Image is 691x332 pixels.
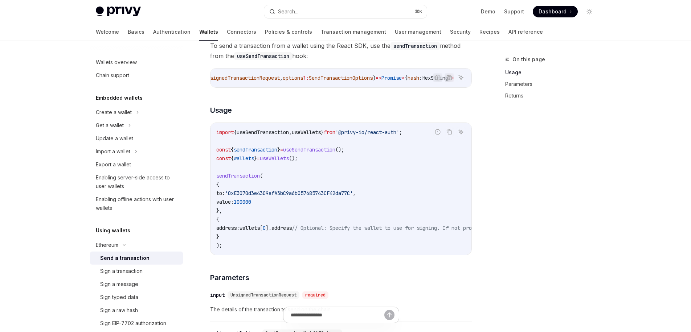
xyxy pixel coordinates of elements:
[479,23,500,41] a: Recipes
[433,73,442,82] button: Report incorrect code
[321,129,324,136] span: }
[96,121,124,130] div: Get a wallet
[321,23,386,41] a: Transaction management
[504,8,524,15] a: Support
[100,306,138,315] div: Sign a raw hash
[381,75,402,81] span: Promise
[210,105,232,115] span: Usage
[433,127,442,137] button: Report incorrect code
[260,155,289,162] span: useWallets
[128,23,144,41] a: Basics
[456,73,466,82] button: Ask AI
[90,171,183,193] a: Enabling server-side access to user wallets
[419,75,422,81] span: :
[402,75,405,81] span: <
[384,310,394,320] button: Send message
[153,23,191,41] a: Authentication
[505,67,601,78] a: Usage
[216,129,234,136] span: import
[225,190,353,196] span: '0xE3070d3e4309afA3bC9a6b057685743CF42da77C'
[210,41,472,61] span: To send a transaction from a wallet using the React SDK, use the method from the hook:
[100,267,143,275] div: Sign a transaction
[96,108,132,117] div: Create a wallet
[324,129,335,136] span: from
[271,225,292,231] span: address
[234,146,277,153] span: sendTransaction
[96,160,131,169] div: Export a wallet
[216,233,219,240] span: }
[283,75,303,81] span: options
[450,23,471,41] a: Security
[303,75,309,81] span: ?:
[234,52,292,60] code: useSendTransaction
[335,146,344,153] span: ();
[96,94,143,102] h5: Embedded wallets
[216,207,222,214] span: },
[100,319,166,328] div: Sign EIP-7702 authorization
[231,146,234,153] span: {
[260,173,263,179] span: (
[90,56,183,69] a: Wallets overview
[309,75,373,81] span: SendTransactionOptions
[263,225,266,231] span: 0
[96,7,141,17] img: light logo
[391,42,440,50] code: sendTransaction
[277,146,280,153] span: }
[445,127,454,137] button: Copy the contents from the code block
[100,254,150,262] div: Send a transaction
[216,242,222,249] span: );
[216,181,219,188] span: {
[505,78,601,90] a: Parameters
[216,190,225,196] span: to:
[230,292,297,298] span: UnsignedTransactionRequest
[210,291,225,299] div: input
[289,155,298,162] span: ();
[96,195,179,212] div: Enabling offline actions with user wallets
[422,75,448,81] span: HexString
[481,8,495,15] a: Demo
[283,146,335,153] span: useSendTransaction
[90,132,183,145] a: Update a wallet
[302,291,328,299] div: required
[408,75,419,81] span: hash
[96,134,133,143] div: Update a wallet
[90,265,183,278] a: Sign a transaction
[264,5,427,18] button: Search...⌘K
[254,155,257,162] span: }
[280,146,283,153] span: =
[373,75,376,81] span: )
[292,225,579,231] span: // Optional: Specify the wallet to use for signing. If not provided, the first wallet will be used.
[96,23,119,41] a: Welcome
[456,127,466,137] button: Ask AI
[90,278,183,291] a: Sign a message
[292,129,321,136] span: useWallets
[280,75,283,81] span: ,
[216,216,219,223] span: {
[265,23,312,41] a: Policies & controls
[533,6,578,17] a: Dashboard
[237,129,289,136] span: useSendTransaction
[96,226,130,235] h5: Using wallets
[100,293,138,302] div: Sign typed data
[199,23,218,41] a: Wallets
[234,155,254,162] span: wallets
[395,23,441,41] a: User management
[335,129,399,136] span: '@privy-io/react-auth'
[216,146,231,153] span: const
[216,155,231,162] span: const
[278,7,298,16] div: Search...
[96,71,129,80] div: Chain support
[216,173,260,179] span: sendTransaction
[399,129,402,136] span: ;
[234,199,251,205] span: 100000
[90,304,183,317] a: Sign a raw hash
[100,280,138,289] div: Sign a message
[90,252,183,265] a: Send a transaction
[96,58,137,67] div: Wallets overview
[90,193,183,215] a: Enabling offline actions with user wallets
[90,158,183,171] a: Export a wallet
[353,190,356,196] span: ,
[96,147,130,156] div: Import a wallet
[234,129,237,136] span: {
[445,73,454,82] button: Copy the contents from the code block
